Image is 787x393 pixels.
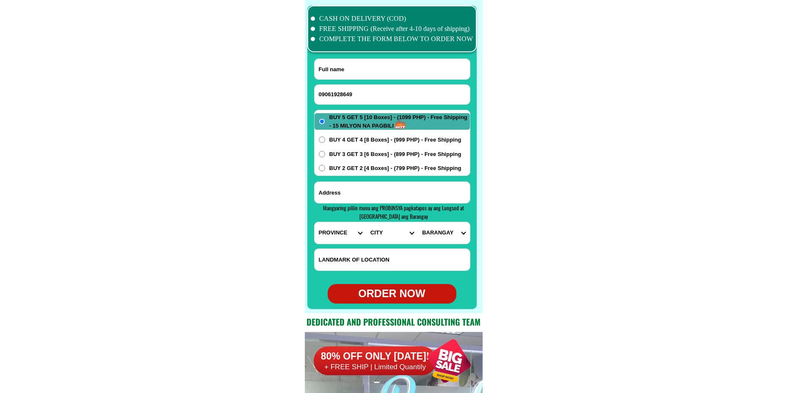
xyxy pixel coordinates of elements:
[329,136,461,144] span: BUY 4 GET 4 [8 Boxes] - (999 PHP) - Free Shipping
[314,362,436,372] h6: + FREE SHIP | Limited Quantily
[315,59,470,79] input: Input full_name
[315,222,366,244] select: Select province
[311,14,473,24] li: CASH ON DELIVERY (COD)
[305,315,483,328] h2: Dedicated and professional consulting team
[328,286,456,302] div: ORDER NOW
[319,137,325,143] input: BUY 4 GET 4 [8 Boxes] - (999 PHP) - Free Shipping
[323,203,464,220] span: Mangyaring piliin muna ang PROBINSYA pagkatapos ay ang Lungsod at [GEOGRAPHIC_DATA] ang Barangay
[315,249,470,270] input: Input LANDMARKOFLOCATION
[319,118,325,125] input: BUY 5 GET 5 [10 Boxes] - (1099 PHP) - Free Shipping - 15 MILYON NA PAGBILI
[418,222,469,244] select: Select commune
[329,150,461,159] span: BUY 3 GET 3 [6 Boxes] - (899 PHP) - Free Shipping
[311,24,473,34] li: FREE SHIPPING (Receive after 4-10 days of shipping)
[366,222,418,244] select: Select district
[319,151,325,157] input: BUY 3 GET 3 [6 Boxes] - (899 PHP) - Free Shipping
[315,85,470,104] input: Input phone_number
[329,113,470,130] span: BUY 5 GET 5 [10 Boxes] - (1099 PHP) - Free Shipping - 15 MILYON NA PAGBILI
[315,182,470,203] input: Input address
[319,165,325,171] input: BUY 2 GET 2 [4 Boxes] - (799 PHP) - Free Shipping
[311,34,473,44] li: COMPLETE THE FORM BELOW TO ORDER NOW
[314,350,436,363] h6: 80% OFF ONLY [DATE]!
[329,164,461,173] span: BUY 2 GET 2 [4 Boxes] - (799 PHP) - Free Shipping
